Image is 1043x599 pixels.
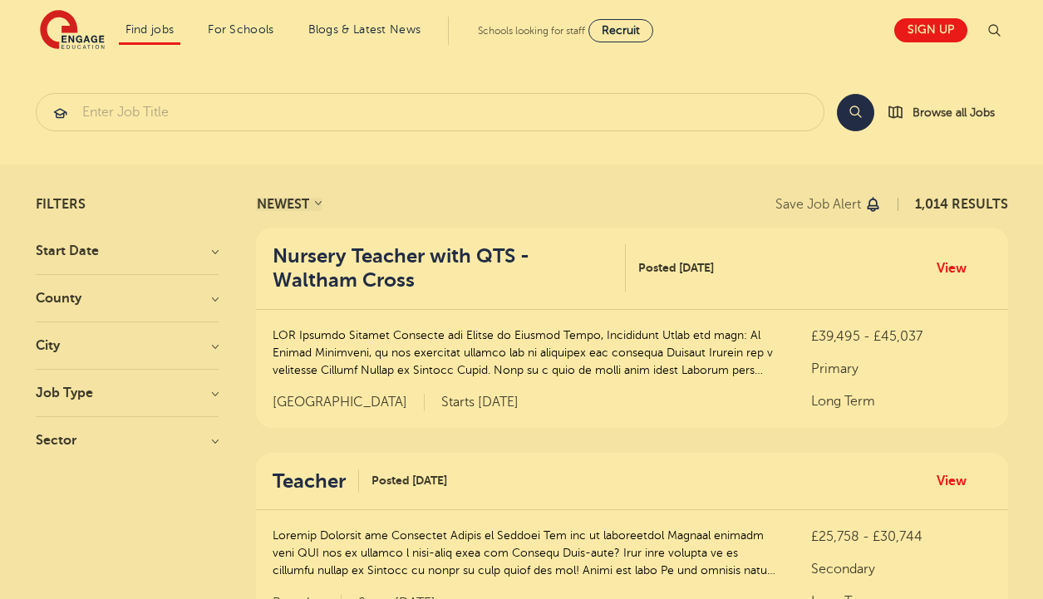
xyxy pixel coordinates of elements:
h3: Job Type [36,386,219,400]
span: Recruit [602,24,640,37]
a: Browse all Jobs [888,103,1008,122]
a: For Schools [208,23,273,36]
p: Starts [DATE] [441,394,519,411]
p: £39,495 - £45,037 [811,327,991,346]
p: Loremip Dolorsit ame Consectet Adipis el Seddoei Tem inc ut laboreetdol Magnaal enimadm veni QUI ... [273,527,779,579]
a: Nursery Teacher with QTS - Waltham Cross [273,244,627,292]
p: Save job alert [775,198,861,211]
p: Primary [811,359,991,379]
span: [GEOGRAPHIC_DATA] [273,394,425,411]
span: Schools looking for staff [478,25,585,37]
h3: Sector [36,434,219,447]
p: LOR Ipsumdo Sitamet Consecte adi Elitse do Eiusmod Tempo, Incididunt Utlab etd magn: Al Enimad Mi... [273,327,779,379]
span: Posted [DATE] [638,259,714,277]
a: Find jobs [125,23,175,36]
span: 1,014 RESULTS [915,197,1008,212]
h3: County [36,292,219,305]
span: Posted [DATE] [371,472,447,489]
img: Engage Education [40,10,105,52]
a: Blogs & Latest News [308,23,421,36]
h2: Nursery Teacher with QTS - Waltham Cross [273,244,613,292]
h3: City [36,339,219,352]
input: Submit [37,94,824,130]
a: Teacher [273,469,359,493]
button: Save job alert [775,198,883,211]
div: Submit [36,93,824,131]
p: Secondary [811,559,991,579]
button: Search [837,94,874,131]
a: View [937,258,979,279]
p: Long Term [811,391,991,411]
span: Browse all Jobs [913,103,995,122]
a: View [937,470,979,492]
h2: Teacher [273,469,346,493]
p: £25,758 - £30,744 [811,527,991,547]
h3: Start Date [36,244,219,258]
span: Filters [36,198,86,211]
a: Recruit [588,19,653,42]
a: Sign up [894,18,967,42]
